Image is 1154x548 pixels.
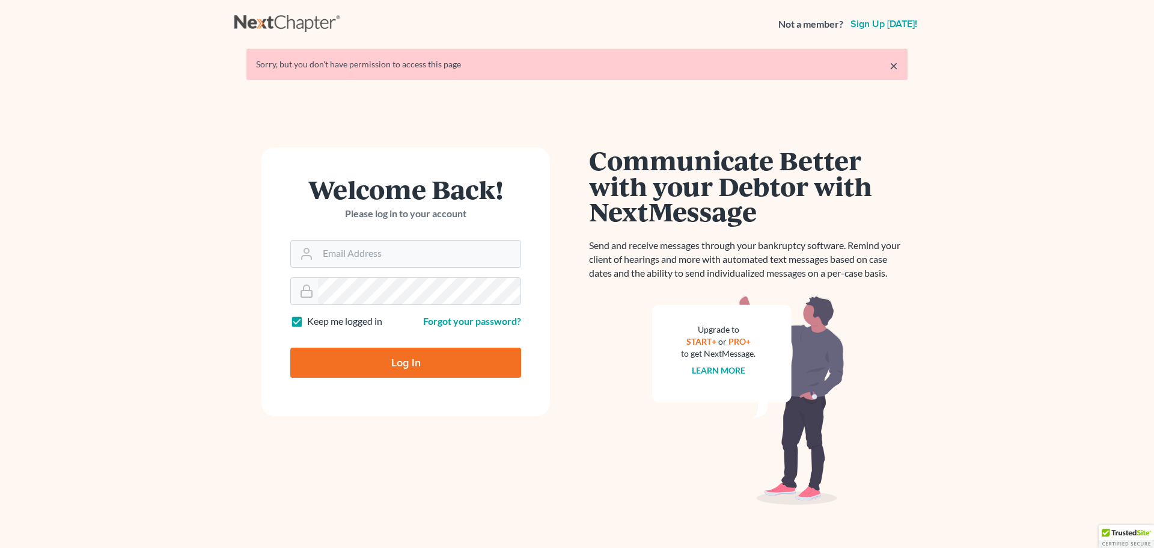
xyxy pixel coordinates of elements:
h1: Welcome Back! [290,176,521,202]
p: Please log in to your account [290,207,521,221]
input: Log In [290,348,521,378]
input: Email Address [318,241,521,267]
strong: Not a member? [778,17,843,31]
img: nextmessage_bg-59042aed3d76b12b5cd301f8e5b87938c9018125f34e5fa2b7a6b67550977c72.svg [652,295,844,505]
span: or [718,336,727,346]
a: Forgot your password? [423,315,521,327]
div: Sorry, but you don't have permission to access this page [256,58,898,70]
div: to get NextMessage. [681,348,756,360]
a: PRO+ [728,336,751,346]
h1: Communicate Better with your Debtor with NextMessage [589,147,908,224]
p: Send and receive messages through your bankruptcy software. Remind your client of hearings and mo... [589,239,908,280]
a: Sign up [DATE]! [848,19,920,29]
div: Upgrade to [681,324,756,336]
div: TrustedSite Certified [1099,525,1154,548]
label: Keep me logged in [307,315,382,328]
a: Learn more [692,365,745,375]
a: × [890,58,898,73]
a: START+ [686,336,716,346]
